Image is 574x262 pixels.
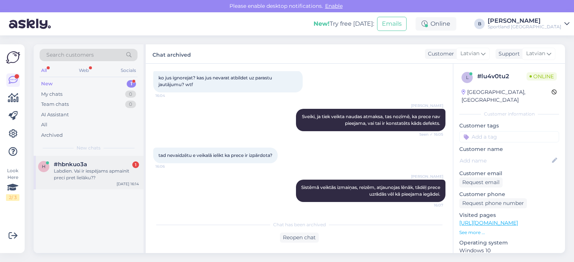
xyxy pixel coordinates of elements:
[155,93,183,98] span: 16:04
[273,221,326,228] span: Chat has been archived
[459,122,559,130] p: Customer tags
[41,132,63,139] div: Archived
[459,190,559,198] p: Customer phone
[302,114,441,126] span: Sveiki, ja tiek veikta naudas atmaksa, tas nozīmē, ka prece nav pieejama, vai tai ir konstatēts k...
[323,3,345,9] span: Enable
[152,49,191,59] label: Chat archived
[415,132,443,137] span: Seen ✓ 16:05
[41,101,69,108] div: Team chats
[158,75,273,87] span: ko jus ignorejat? kas jus nevarat atbildet uz parastu jautājumu? wtf
[125,101,136,108] div: 0
[459,131,559,142] input: Add a tag
[474,19,485,29] div: B
[488,24,561,30] div: Sportland [GEOGRAPHIC_DATA]
[527,72,557,81] span: Online
[459,220,518,226] a: [URL][DOMAIN_NAME]
[41,80,53,88] div: New
[466,75,469,80] span: l
[415,202,443,208] span: 16:07
[459,239,559,247] p: Operating system
[488,18,561,24] div: [PERSON_NAME]
[155,164,183,169] span: 16:06
[459,145,559,153] p: Customer name
[54,161,87,168] span: #hbnkuo3a
[459,177,503,187] div: Request email
[41,91,62,98] div: My chats
[280,233,319,243] div: Reopen chat
[416,17,456,31] div: Online
[6,167,19,201] div: Look Here
[117,181,139,187] div: [DATE] 16:14
[40,66,48,75] div: All
[488,18,570,30] a: [PERSON_NAME]Sportland [GEOGRAPHIC_DATA]
[377,17,407,31] button: Emails
[459,198,527,208] div: Request phone number
[46,51,94,59] span: Search customers
[158,152,272,158] span: tad nevaidzētu e veikalā ielikt ka prece ir izpārdota?
[411,103,443,108] span: [PERSON_NAME]
[462,88,552,104] div: [GEOGRAPHIC_DATA], [GEOGRAPHIC_DATA]
[460,157,550,165] input: Add name
[460,50,479,58] span: Latvian
[132,161,139,168] div: 1
[314,20,330,27] b: New!
[41,121,47,129] div: All
[125,91,136,98] div: 0
[477,72,527,81] div: # lu4v0tu2
[119,66,138,75] div: Socials
[496,50,520,58] div: Support
[6,194,19,201] div: 2 / 3
[425,50,454,58] div: Customer
[6,50,20,64] img: Askly Logo
[41,111,69,119] div: AI Assistant
[459,170,559,177] p: Customer email
[459,247,559,255] p: Windows 10
[459,229,559,236] p: See more ...
[77,66,90,75] div: Web
[77,145,101,151] span: New chats
[127,80,136,88] div: 1
[301,184,441,197] span: Sistēmā veiktās izmaiņas, reizēm, atjaunojas lēnāk, tādēļ prece uzrādās vēl kā pieejama iegādei.
[526,50,545,58] span: Latvian
[54,168,139,181] div: Labdien. Vai ir iespējams apmainīt preci pret lielāku??
[411,174,443,179] span: [PERSON_NAME]
[459,111,559,117] div: Customer information
[459,211,559,219] p: Visited pages
[42,164,46,169] span: h
[314,19,374,28] div: Try free [DATE]:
